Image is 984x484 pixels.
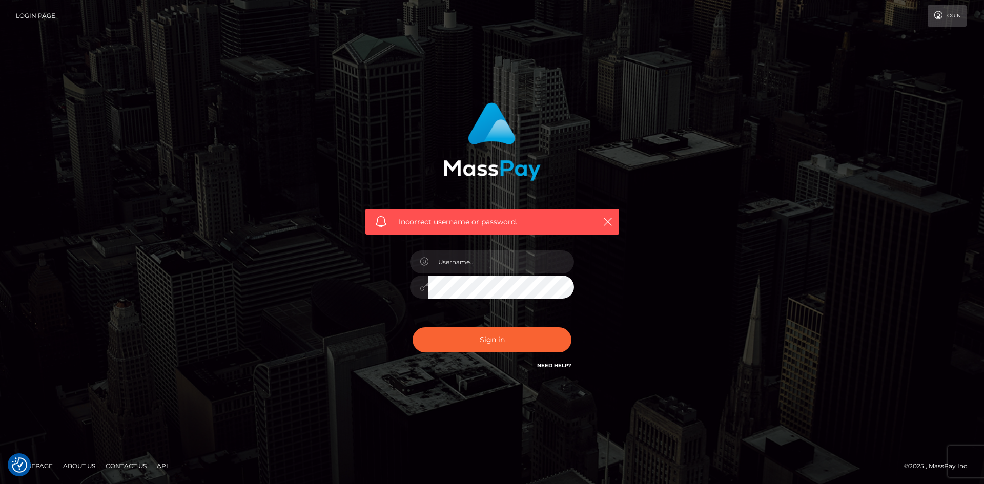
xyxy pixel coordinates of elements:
[59,458,99,474] a: About Us
[101,458,151,474] a: Contact Us
[399,217,586,227] span: Incorrect username or password.
[413,327,571,352] button: Sign in
[12,457,27,473] img: Revisit consent button
[537,362,571,369] a: Need Help?
[928,5,967,27] a: Login
[443,102,541,181] img: MassPay Login
[11,458,57,474] a: Homepage
[16,5,55,27] a: Login Page
[904,460,976,472] div: © 2025 , MassPay Inc.
[12,457,27,473] button: Consent Preferences
[428,250,574,273] input: Username...
[153,458,172,474] a: API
